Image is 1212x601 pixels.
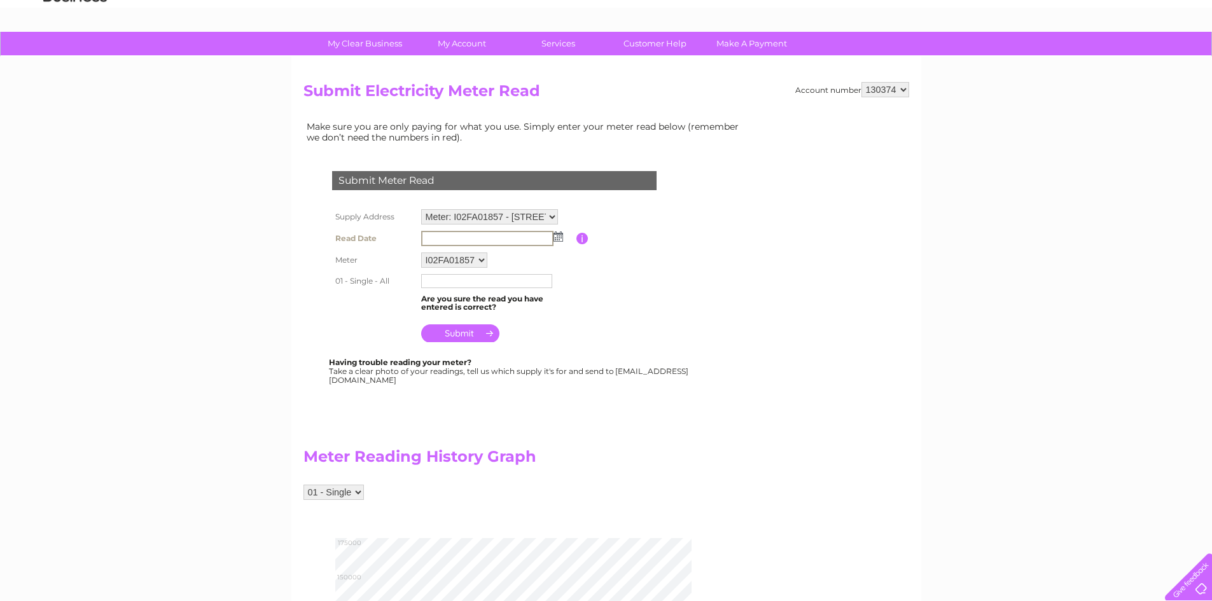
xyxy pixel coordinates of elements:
td: Make sure you are only paying for what you use. Simply enter your meter read below (remember we d... [303,118,749,145]
input: Information [576,233,589,244]
h2: Meter Reading History Graph [303,448,749,472]
a: Energy [1020,54,1048,64]
a: Log out [1170,54,1200,64]
th: Meter [329,249,418,271]
input: Submit [421,324,499,342]
a: Customer Help [603,32,707,55]
a: Water [988,54,1012,64]
a: Services [506,32,611,55]
td: Are you sure the read you have entered is correct? [418,291,576,315]
th: Supply Address [329,206,418,228]
img: logo.png [43,33,108,72]
a: Telecoms [1055,54,1094,64]
th: 01 - Single - All [329,271,418,291]
a: 0333 014 3131 [972,6,1060,22]
th: Read Date [329,228,418,249]
a: Make A Payment [699,32,804,55]
a: Contact [1127,54,1159,64]
a: Blog [1101,54,1120,64]
b: Having trouble reading your meter? [329,357,471,367]
div: Account number [795,82,909,97]
div: Take a clear photo of your readings, tell us which supply it's for and send to [EMAIL_ADDRESS][DO... [329,358,690,384]
div: Submit Meter Read [332,171,657,190]
div: Clear Business is a trading name of Verastar Limited (registered in [GEOGRAPHIC_DATA] No. 3667643... [306,7,907,62]
img: ... [554,231,563,242]
a: My Account [409,32,514,55]
h2: Submit Electricity Meter Read [303,82,909,106]
a: My Clear Business [312,32,417,55]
